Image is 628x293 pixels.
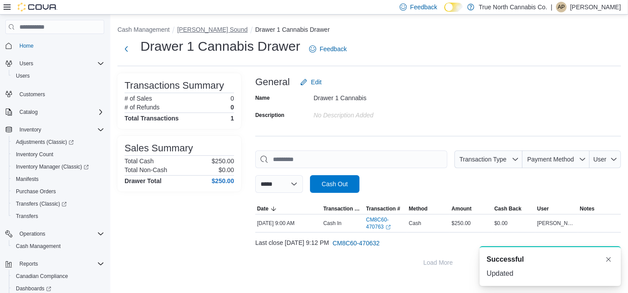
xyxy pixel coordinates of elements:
button: Purchase Orders [9,185,108,198]
button: Dismiss toast [603,254,614,265]
button: Cash Out [310,175,359,193]
span: Inventory Count [16,151,53,158]
button: Notes [578,203,621,214]
button: Transaction Type [322,203,364,214]
a: Transfers (Classic) [12,199,70,209]
span: Customers [19,91,45,98]
label: Name [255,94,270,101]
span: Cash Management [12,241,104,252]
button: Customers [2,87,108,100]
a: Canadian Compliance [12,271,72,282]
span: Cash Out [322,180,348,188]
span: Catalog [19,109,38,116]
span: $250.00 [452,220,471,227]
span: Inventory Count [12,149,104,160]
span: Adjustments (Classic) [12,137,104,147]
div: Andrew Patterson [556,2,567,12]
button: Cash Management [117,26,170,33]
button: Transfers [9,210,108,222]
button: Drawer 1 Cannabis Drawer [255,26,330,33]
button: Manifests [9,173,108,185]
a: Cash Management [12,241,64,252]
div: [DATE] 9:00 AM [255,218,322,229]
span: Reports [19,260,38,267]
span: Users [16,58,104,69]
button: Transaction Type [454,150,522,168]
p: True North Cannabis Co. [479,2,547,12]
span: Edit [311,78,322,86]
span: Transaction # [366,205,400,212]
button: Amount [450,203,493,214]
span: Inventory [16,124,104,135]
span: User [594,156,607,163]
button: Catalog [2,106,108,118]
span: Amount [452,205,472,212]
button: Next [117,40,135,58]
h6: # of Refunds [125,104,159,111]
button: [PERSON_NAME] Sound [177,26,248,33]
h3: Sales Summary [125,143,193,154]
span: Users [16,72,30,79]
a: Customers [16,89,49,100]
button: User [590,150,621,168]
h4: Drawer Total [125,177,162,184]
span: Users [19,60,33,67]
span: Manifests [12,174,104,184]
span: Reports [16,259,104,269]
h4: 1 [231,115,234,122]
button: Inventory [16,124,45,135]
span: [PERSON_NAME] [537,220,576,227]
p: Cash In [323,220,341,227]
span: Home [19,42,34,49]
span: Purchase Orders [16,188,56,195]
span: AP [558,2,565,12]
a: Transfers [12,211,42,222]
span: Method [409,205,428,212]
span: Purchase Orders [12,186,104,197]
span: Canadian Compliance [16,273,68,280]
span: Date [257,205,269,212]
div: Drawer 1 Cannabis [314,91,432,101]
span: User [537,205,549,212]
span: Transfers (Classic) [12,199,104,209]
div: Notification [487,254,614,265]
button: Catalog [16,107,41,117]
button: Inventory Count [9,148,108,161]
h4: $250.00 [212,177,234,184]
button: Operations [16,229,49,239]
p: $250.00 [212,158,234,165]
a: Purchase Orders [12,186,60,197]
input: Dark Mode [444,3,463,12]
button: Cash Back [492,203,535,214]
span: Dashboards [16,285,51,292]
p: [PERSON_NAME] [570,2,621,12]
h1: Drawer 1 Cannabis Drawer [140,38,300,55]
button: User [535,203,578,214]
p: | [551,2,552,12]
span: Cash Management [16,243,61,250]
nav: An example of EuiBreadcrumbs [117,25,621,36]
button: Users [2,57,108,70]
span: Inventory [19,126,41,133]
span: Home [16,40,104,51]
input: This is a search bar. As you type, the results lower in the page will automatically filter. [255,150,447,168]
span: Inventory Manager (Classic) [16,163,89,170]
h6: # of Sales [125,95,152,102]
span: Catalog [16,107,104,117]
a: Inventory Manager (Classic) [9,161,108,173]
a: Feedback [306,40,350,58]
a: Home [16,41,37,51]
span: Feedback [320,45,347,53]
h4: Total Transactions [125,115,179,122]
a: Adjustments (Classic) [12,137,77,147]
div: Last close [DATE] 9:12 PM [255,234,621,252]
button: Transaction # [364,203,407,214]
h6: Total Cash [125,158,154,165]
p: 0 [231,104,234,111]
button: Date [255,203,322,214]
span: Cash Back [494,205,521,212]
span: Transfers (Classic) [16,200,67,207]
button: Reports [2,258,108,270]
h3: Transactions Summary [125,80,224,91]
p: $0.00 [219,166,234,173]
